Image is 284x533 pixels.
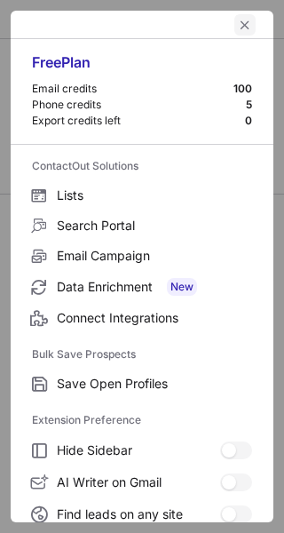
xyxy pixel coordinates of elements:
[11,303,273,333] label: Connect Integrations
[167,278,197,296] span: New
[11,271,273,303] label: Data Enrichment New
[57,187,252,203] span: Lists
[57,474,220,490] span: AI Writer on Gmail
[32,152,252,180] label: ContactOut Solutions
[32,53,252,82] div: Free Plan
[11,241,273,271] label: Email Campaign
[11,434,273,466] label: Hide Sidebar
[57,376,252,392] span: Save Open Profiles
[11,180,273,211] label: Lists
[11,466,273,498] label: AI Writer on Gmail
[57,442,220,458] span: Hide Sidebar
[57,248,252,264] span: Email Campaign
[11,498,273,530] label: Find leads on any site
[233,82,252,96] div: 100
[32,82,233,96] div: Email credits
[11,369,273,399] label: Save Open Profiles
[246,98,252,112] div: 5
[11,211,273,241] label: Search Portal
[32,114,245,128] div: Export credits left
[32,406,252,434] label: Extension Preference
[57,278,252,296] span: Data Enrichment
[57,218,252,234] span: Search Portal
[32,340,252,369] label: Bulk Save Prospects
[57,310,252,326] span: Connect Integrations
[245,114,252,128] div: 0
[234,14,256,36] button: left-button
[32,98,246,112] div: Phone credits
[57,506,220,522] span: Find leads on any site
[28,16,46,34] button: right-button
